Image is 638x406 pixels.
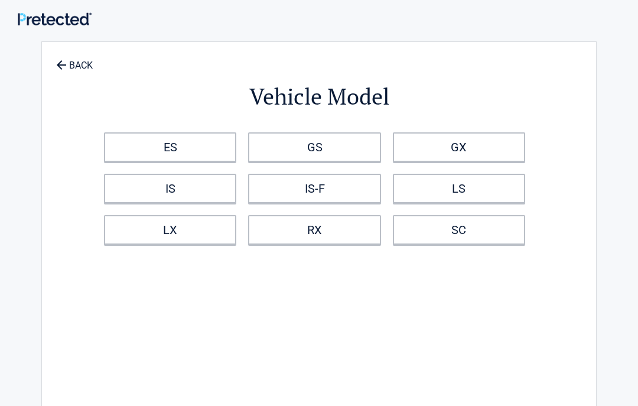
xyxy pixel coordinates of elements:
a: SC [393,215,525,245]
a: BACK [54,50,95,70]
a: LS [393,174,525,203]
a: IS-F [248,174,380,203]
h2: Vehicle Model [107,82,531,112]
a: LX [104,215,236,245]
img: Main Logo [18,12,92,26]
a: RX [248,215,380,245]
a: IS [104,174,236,203]
a: ES [104,132,236,162]
a: GS [248,132,380,162]
a: GX [393,132,525,162]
